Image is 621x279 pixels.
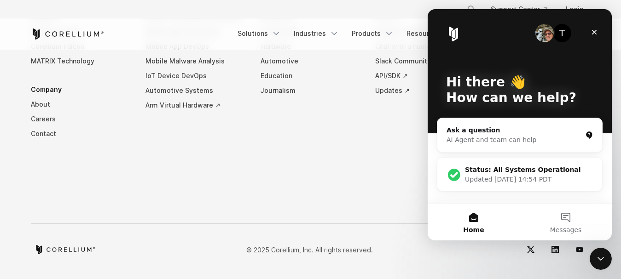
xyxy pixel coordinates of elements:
[31,97,131,112] a: About
[483,1,555,17] a: Support Center
[375,68,476,83] a: API/SDK ↗
[375,83,476,98] a: Updates ↗
[145,98,246,113] a: Arm Virtual Hardware ↗
[145,54,246,68] a: Mobile Malware Analysis
[463,1,480,17] button: Search
[590,248,612,270] iframe: Intercom live chat
[31,112,131,126] a: Careers
[31,28,104,40] a: Corellium Home
[261,54,361,68] a: Automotive
[544,239,566,261] a: LinkedIn
[232,25,591,43] div: Navigation Menu
[232,25,286,42] a: Solutions
[246,245,373,255] p: © 2025 Corellium, Inc. All rights reserved.
[456,1,591,17] div: Navigation Menu
[288,25,344,42] a: Industries
[31,54,131,68] a: MATRIX Technology
[35,245,96,254] a: Corellium home
[261,68,361,83] a: Education
[428,9,612,240] iframe: Intercom live chat
[569,239,591,261] a: YouTube
[375,54,476,68] a: Slack Community ↗
[31,126,131,141] a: Contact
[346,25,399,42] a: Products
[145,83,246,98] a: Automotive Systems
[520,239,542,261] a: Twitter
[401,25,459,42] a: Resources
[558,1,591,17] a: Login
[145,68,246,83] a: IoT Device DevOps
[261,83,361,98] a: Journalism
